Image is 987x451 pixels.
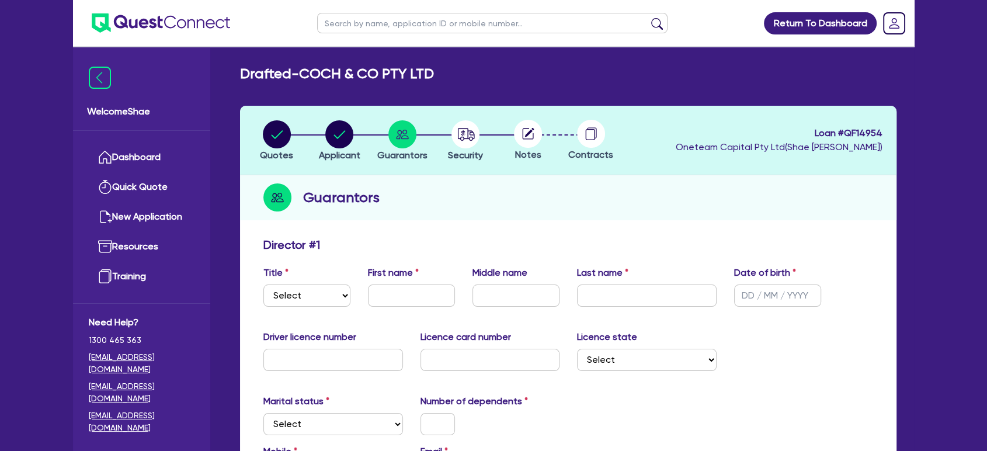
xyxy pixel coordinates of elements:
span: Notes [515,149,541,160]
a: Dropdown toggle [879,8,909,39]
label: First name [368,266,419,280]
a: Dashboard [89,143,194,172]
img: icon-menu-close [89,67,111,89]
a: [EMAIL_ADDRESS][DOMAIN_NAME] [89,351,194,376]
a: New Application [89,202,194,232]
span: Quotes [260,150,293,161]
img: quick-quote [98,180,112,194]
span: Welcome Shae [87,105,196,119]
img: training [98,269,112,283]
a: Resources [89,232,194,262]
h2: Guarantors [303,187,380,208]
a: [EMAIL_ADDRESS][DOMAIN_NAME] [89,410,194,434]
label: Middle name [472,266,527,280]
img: new-application [98,210,112,224]
a: Training [89,262,194,292]
img: step-icon [263,183,291,211]
span: Oneteam Capital Pty Ltd ( Shae [PERSON_NAME] ) [676,141,882,152]
a: Quick Quote [89,172,194,202]
button: Security [447,120,484,163]
h3: Director # 1 [263,238,320,252]
input: Search by name, application ID or mobile number... [317,13,668,33]
a: Return To Dashboard [764,12,877,34]
label: Driver licence number [263,330,356,344]
img: quest-connect-logo-blue [92,13,230,33]
a: [EMAIL_ADDRESS][DOMAIN_NAME] [89,380,194,405]
span: Contracts [568,149,613,160]
span: Need Help? [89,315,194,329]
button: Applicant [318,120,361,163]
input: DD / MM / YYYY [734,285,821,307]
span: Loan # QF14954 [676,126,882,140]
span: Applicant [319,150,360,161]
label: Licence state [577,330,637,344]
img: resources [98,240,112,254]
span: 1300 465 363 [89,334,194,346]
span: Guarantors [377,150,428,161]
h2: Drafted - COCH & CO PTY LTD [240,65,434,82]
label: Marital status [263,394,329,408]
button: Quotes [259,120,294,163]
label: Last name [577,266,628,280]
label: Title [263,266,289,280]
label: Date of birth [734,266,796,280]
button: Guarantors [377,120,428,163]
label: Number of dependents [420,394,528,408]
label: Licence card number [420,330,511,344]
span: Security [448,150,483,161]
